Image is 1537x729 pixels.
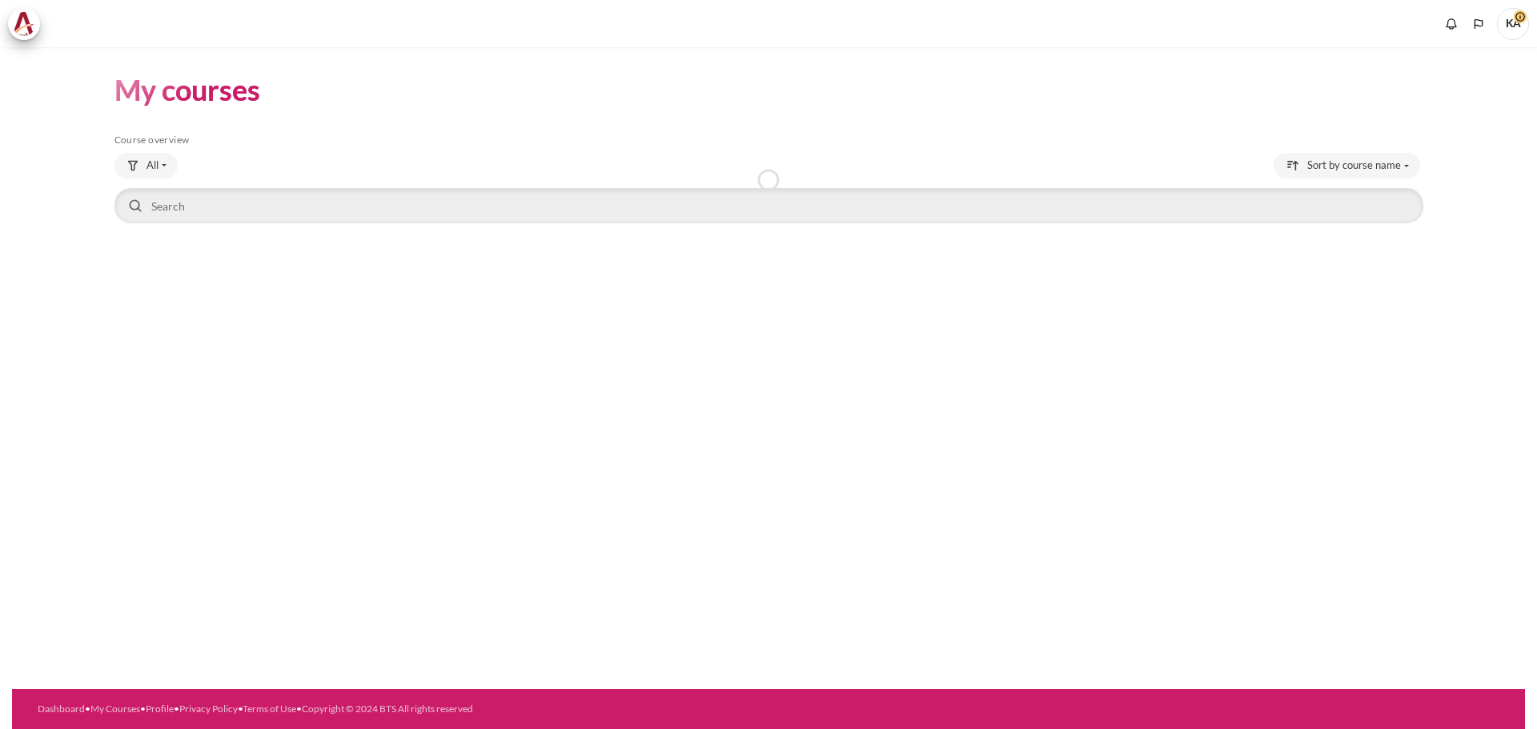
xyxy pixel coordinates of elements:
[146,158,159,174] span: All
[38,702,858,716] div: • • • • •
[1439,12,1463,36] div: Show notification window with no new notifications
[1467,12,1491,36] button: Languages
[302,703,473,715] a: Copyright © 2024 BTS All rights reserved
[114,153,1423,226] div: Course overview controls
[114,153,178,178] button: Grouping drop-down menu
[146,703,174,715] a: Profile
[1497,8,1529,40] span: KA
[114,188,1423,223] input: Search
[12,47,1525,250] section: Content
[114,71,260,109] h1: My courses
[90,703,140,715] a: My Courses
[13,12,35,36] img: Architeck
[38,703,85,715] a: Dashboard
[1274,153,1420,178] button: Sorting drop-down menu
[243,703,296,715] a: Terms of Use
[1307,158,1401,174] span: Sort by course name
[179,703,238,715] a: Privacy Policy
[1497,8,1529,40] a: User menu
[8,8,48,40] a: Architeck Architeck
[114,134,1423,146] h5: Course overview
